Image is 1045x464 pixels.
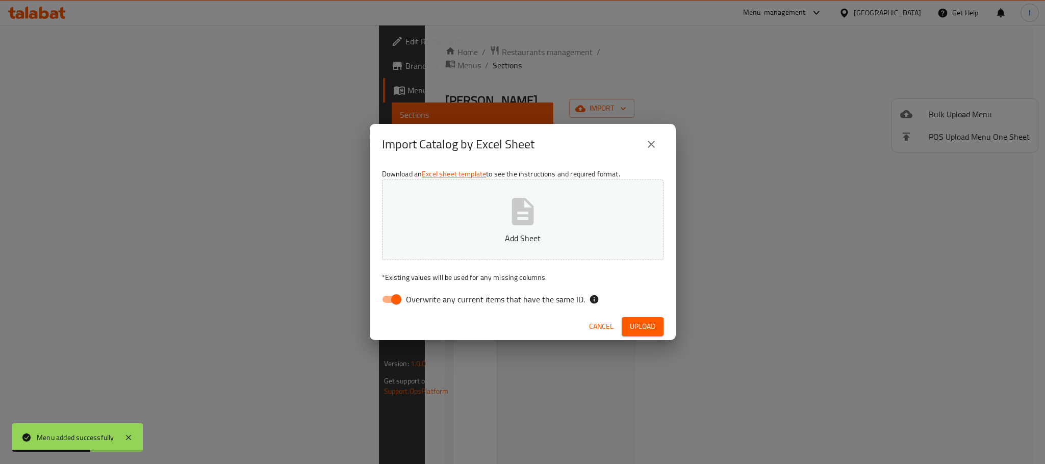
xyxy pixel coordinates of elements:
div: Menu added successfully [37,432,114,443]
span: Cancel [589,320,614,333]
button: close [639,132,664,157]
svg: If the overwrite option isn't selected, then the items that match an existing ID will be ignored ... [589,294,599,304]
div: Download an to see the instructions and required format. [370,165,676,313]
h2: Import Catalog by Excel Sheet [382,136,534,152]
button: Add Sheet [382,179,664,260]
p: Existing values will be used for any missing columns. [382,272,664,282]
span: Upload [630,320,655,333]
button: Cancel [585,317,618,336]
p: Add Sheet [398,232,648,244]
button: Upload [622,317,664,336]
span: Overwrite any current items that have the same ID. [406,293,585,305]
a: Excel sheet template [422,167,486,181]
